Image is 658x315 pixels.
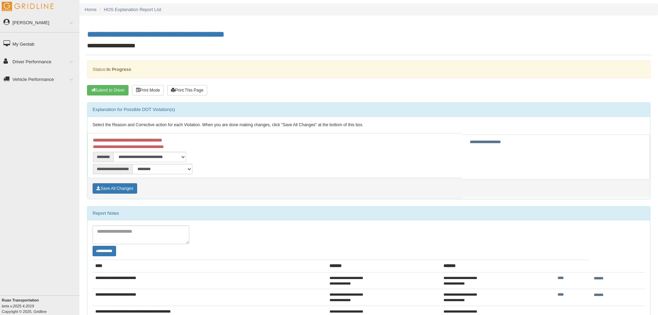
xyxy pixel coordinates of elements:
i: beta v.2025.4.2019 [2,304,34,308]
button: Print Mode [132,85,164,95]
div: Copyright © 2025, Gridline [2,297,79,314]
b: Ruan Transportation [2,298,39,302]
img: Gridline [2,2,54,11]
button: Submit To Driver [87,85,128,95]
div: Status: [87,61,650,78]
button: Print This Page [167,85,207,95]
strong: In Progress [106,67,131,72]
button: Save [93,183,137,194]
div: Select the Reason and Corrective action for each Violation. When you are done making changes, cli... [87,117,650,133]
button: Change Filter Options [93,246,116,256]
div: Explanation for Possible DOT Violation(s) [87,103,650,117]
div: Report Notes [87,206,650,220]
a: Home [85,7,97,12]
a: HOS Explanation Report List [104,7,161,12]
